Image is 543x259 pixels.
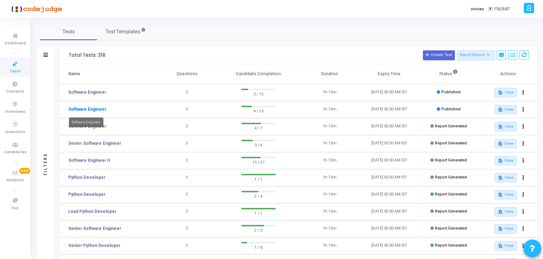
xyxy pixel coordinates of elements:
[5,40,26,46] span: Dashboard
[360,220,419,237] td: [DATE] 02:00 AM IST
[68,191,106,198] a: Python Developer
[241,141,276,148] span: 3 / 9
[68,208,117,215] a: Lead Python Developer
[106,28,140,35] span: Test Templates
[42,125,49,203] div: Filters
[495,139,516,148] button: View
[435,124,467,128] span: Report Generated
[441,107,461,111] span: Published
[241,124,276,131] span: 4 / 7
[435,243,467,248] span: Report Generated
[5,129,25,135] span: Questions
[300,135,359,152] td: 1h 15m
[498,90,503,95] mat-icon: description
[360,169,419,186] td: [DATE] 02:00 AM IST
[300,237,359,254] td: 1h 15m
[495,122,516,131] button: View
[241,158,276,165] span: 15 / 27
[360,64,419,84] th: Expiry Time
[435,226,467,231] span: Report Generated
[68,174,106,181] a: Python Developer
[241,243,276,250] span: 1 / 6
[157,186,217,203] td: 2
[241,175,276,182] span: 1 / 1
[157,101,217,118] td: 2
[360,84,419,101] td: [DATE] 02:00 AM IST
[498,192,503,197] mat-icon: description
[9,2,62,16] img: logo
[360,152,419,169] td: [DATE] 02:00 AM IST
[435,175,467,180] span: Report Generated
[300,220,359,237] td: 1h 15m
[217,64,300,84] th: Candidate Completion
[360,186,419,203] td: [DATE] 02:00 AM IST
[157,169,217,186] td: 2
[360,237,419,254] td: [DATE] 02:00 AM IST
[300,101,359,118] td: 1h 15m
[157,84,217,101] td: 2
[68,89,106,95] a: Software Engineer
[241,226,276,233] span: 2 / 3
[300,203,359,220] td: 1h 15m
[435,209,467,214] span: Report Generated
[494,6,510,12] span: 178/687
[471,6,485,12] label: Invites:
[435,158,467,162] span: Report Generated
[300,118,359,135] td: 1h 15m
[157,237,217,254] td: 2
[478,64,538,84] th: Actions
[157,220,217,237] td: 2
[6,177,24,183] span: Analytics
[495,207,516,216] button: View
[157,203,217,220] td: 2
[63,28,75,35] span: Tests
[69,53,105,58] div: Total Tests: 318
[498,141,503,146] mat-icon: description
[300,64,359,84] th: Duration
[495,190,516,199] button: View
[10,68,21,75] span: Tests
[495,173,516,182] button: View
[4,149,27,155] span: Candidates
[157,152,217,169] td: 2
[300,152,359,169] td: 1h 15m
[488,6,493,12] span: T
[435,141,467,145] span: Report Generated
[360,101,419,118] td: [DATE] 02:00 AM IST
[498,226,503,231] mat-icon: description
[498,209,503,214] mat-icon: description
[498,124,503,129] mat-icon: description
[495,105,516,114] button: View
[441,90,461,94] span: Published
[241,107,276,114] span: 4 / 13
[68,106,106,112] a: Software Engineer
[60,64,157,84] th: Name
[241,209,276,216] span: 1 / 1
[300,84,359,101] td: 1h 15m
[69,117,103,127] div: Software Engineer
[68,242,120,249] a: Senior Python Developer
[360,135,419,152] td: [DATE] 02:00 AM IST
[498,243,503,248] mat-icon: description
[241,192,276,199] span: 2 / 4
[495,241,516,250] button: View
[19,168,30,174] span: New
[498,158,503,163] mat-icon: description
[5,109,25,115] span: Interviews
[495,224,516,233] button: View
[241,90,276,97] span: 3 / 15
[495,156,516,165] button: View
[360,203,419,220] td: [DATE] 02:00 AM IST
[423,50,455,60] button: Create Test
[68,157,110,164] a: Software Engineer II
[495,88,516,97] button: View
[6,89,24,95] span: Contests
[435,192,467,197] span: Report Generated
[68,140,121,147] a: Senior Software Engineer
[360,118,419,135] td: [DATE] 02:00 AM IST
[157,135,217,152] td: 2
[157,118,217,135] td: 2
[68,225,121,232] a: Senior Software Engineer
[300,169,359,186] td: 1h 15m
[457,50,495,60] button: Export Report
